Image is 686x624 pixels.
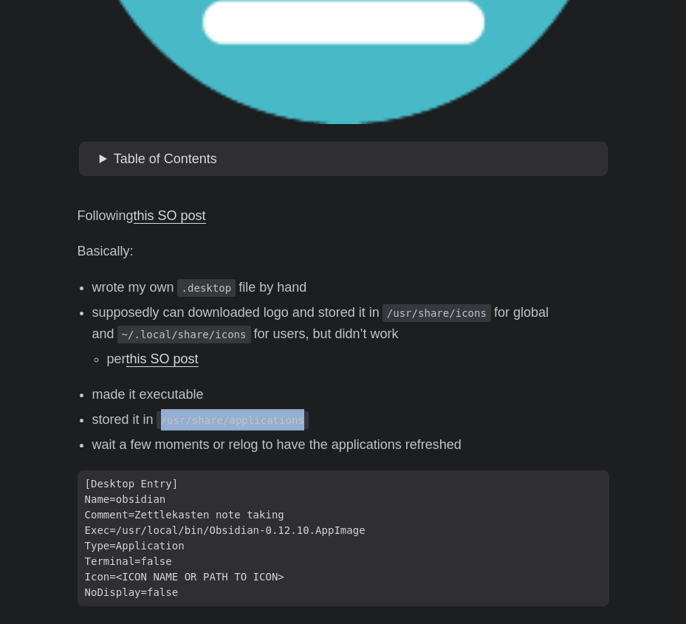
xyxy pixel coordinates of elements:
span: Type=Application [78,538,192,554]
a: this SO post [134,208,206,223]
li: supposedly can downloaded logo and stored it in for global and for users, but didn’t work [92,302,609,369]
span: NoDisplay=false [78,585,186,600]
span: [Desktop Entry] [78,476,186,492]
li: stored it in [92,409,609,431]
span: Name=obsidian [78,492,174,507]
summary: Table of Contents [100,148,602,170]
li: wrote my own file by hand [92,277,609,298]
a: this SO post [126,352,199,366]
code: .desktop [177,279,236,297]
span: Terminal=false [78,554,179,569]
span: Table of Contents [114,151,217,166]
span: Icon=<ICON NAME OR PATH TO ICON> [78,569,292,585]
code: /usr/share/icons [383,304,491,322]
li: per [107,349,609,370]
p: Basically: [78,241,609,262]
li: made it executable [92,384,609,405]
span: Comment=Zettlekasten note taking [78,507,292,523]
li: wait a few moments or relog to have the applications refreshed [92,434,609,456]
code: ~/.local/share/icons [117,326,251,343]
span: Exec=/usr/local/bin/Obsidian-0.12.10.AppImage [78,523,373,538]
p: Following [78,205,609,227]
code: /usr/share/applications [157,411,309,429]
